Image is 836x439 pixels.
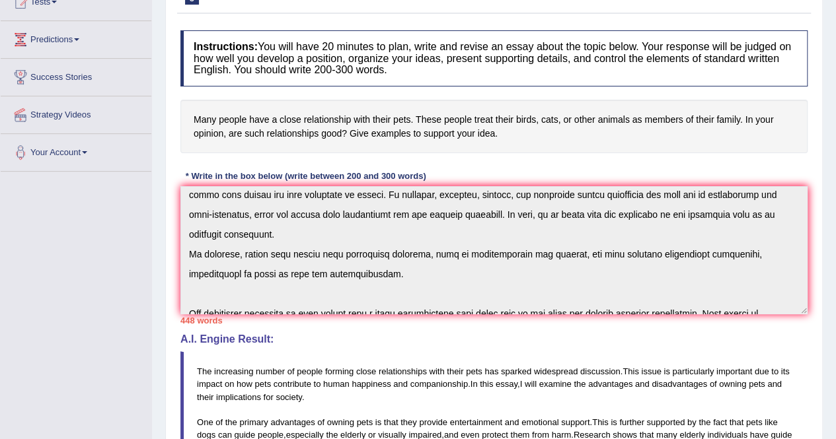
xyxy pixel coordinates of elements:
[749,379,765,389] span: pets
[270,417,315,427] span: advantages
[652,379,707,389] span: disadvantages
[356,366,376,376] span: close
[410,379,468,389] span: companionship
[357,417,373,427] span: pets
[237,379,252,389] span: how
[480,379,493,389] span: this
[767,379,782,389] span: and
[765,417,778,427] span: like
[297,366,323,376] span: people
[225,417,237,427] span: the
[180,100,808,153] h4: Many people have a close relationship with their pets. These people treat their birds, cats, or o...
[214,366,253,376] span: increasing
[1,59,151,92] a: Success Stories
[216,392,261,402] span: implications
[287,366,295,376] span: of
[539,379,571,389] span: examine
[672,366,714,376] span: particularly
[1,134,151,167] a: Your Account
[525,379,537,389] span: will
[729,417,743,427] span: that
[393,379,408,389] span: and
[534,366,578,376] span: widespread
[699,417,710,427] span: the
[719,379,746,389] span: owning
[197,366,211,376] span: The
[375,417,381,427] span: is
[197,379,222,389] span: impact
[215,417,223,427] span: of
[325,366,354,376] span: forming
[592,417,609,427] span: This
[255,379,272,389] span: pets
[429,366,444,376] span: with
[317,417,324,427] span: of
[180,170,431,182] div: * Write in the box below (write between 200 and 300 words)
[710,379,717,389] span: of
[197,392,213,402] span: their
[1,21,151,54] a: Predictions
[619,417,644,427] span: further
[276,392,302,402] span: society
[194,41,258,52] b: Instructions:
[225,379,234,389] span: on
[180,314,808,327] div: 448 words
[239,417,268,427] span: primary
[520,379,523,389] span: I
[400,417,417,427] span: they
[746,417,763,427] span: pets
[505,417,519,427] span: and
[496,379,517,389] span: essay
[466,366,482,376] span: pets
[484,366,498,376] span: has
[501,366,531,376] span: sparked
[256,366,285,376] span: number
[180,30,808,86] h4: You will have 20 minutes to plan, write and revise an essay about the topic below. Your response ...
[263,392,273,402] span: for
[327,417,354,427] span: owning
[623,366,639,376] span: This
[197,417,213,427] span: One
[635,379,650,389] span: and
[521,417,558,427] span: emotional
[716,366,752,376] span: important
[755,366,769,376] span: due
[687,417,697,427] span: by
[561,417,589,427] span: support
[771,366,779,376] span: to
[646,417,685,427] span: supported
[641,366,661,376] span: issue
[313,379,321,389] span: to
[664,366,669,376] span: is
[419,417,447,427] span: provide
[611,417,617,427] span: is
[574,379,586,389] span: the
[588,379,632,389] span: advantages
[352,379,391,389] span: happiness
[180,333,808,345] h4: A.I. Engine Result:
[780,366,789,376] span: its
[580,366,621,376] span: discussion
[471,379,478,389] span: In
[1,96,151,129] a: Strategy Videos
[384,417,399,427] span: that
[447,366,463,376] span: their
[450,417,503,427] span: entertainment
[713,417,727,427] span: fact
[323,379,350,389] span: human
[274,379,311,389] span: contribute
[379,366,427,376] span: relationships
